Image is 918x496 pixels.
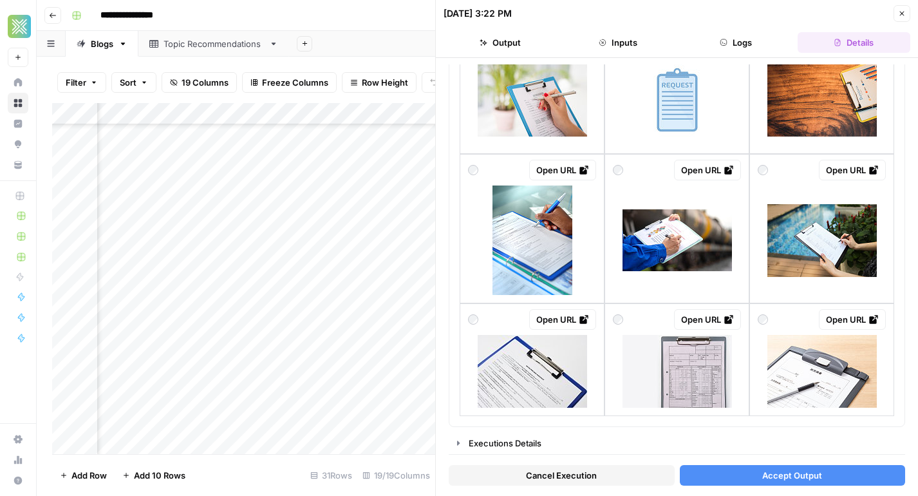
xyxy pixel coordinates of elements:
a: Open URL [819,309,886,330]
button: Add Row [52,465,115,486]
a: Your Data [8,155,28,175]
div: Open URL [536,164,589,176]
button: Freeze Columns [242,72,337,93]
div: Topic Recommendations [164,37,264,50]
div: Open URL [681,164,734,176]
a: Open URL [674,309,741,330]
button: Cancel Execution [449,465,675,486]
a: Browse [8,93,28,113]
button: Details [798,32,910,53]
a: Home [8,72,28,93]
div: 19/19 Columns [357,465,435,486]
img: business-concept-business-data-analysis-on-a-clipboard-with-colorful-graphs-and-elegant-wood.jpg [767,64,877,137]
div: Blogs [91,37,113,50]
a: Topic Recommendations [138,31,289,57]
div: Open URL [536,313,589,326]
span: Cancel Execution [526,469,597,482]
div: Open URL [681,313,734,326]
div: [DATE] 3:22 PM [444,7,512,20]
span: Freeze Columns [262,76,328,89]
button: Add 10 Rows [115,465,193,486]
a: Open URL [674,160,741,180]
span: Accept Output [762,469,822,482]
span: Add Row [71,469,107,482]
button: Inputs [561,32,674,53]
button: Row Height [342,72,417,93]
a: Insights [8,113,28,134]
a: Blogs [66,31,138,57]
a: Opportunities [8,134,28,155]
button: Sort [111,72,156,93]
div: 31 Rows [305,465,357,486]
img: close-up-portrait-of-woman-fills-out-visa-application-form-in-ic.jpg [767,204,877,277]
img: checking-on-chemical-hazard-material-checklist.jpg [623,209,732,271]
img: official-request-notepad-service-request-icon-design-privacy-act-request-business-concept.jpg [623,54,732,146]
a: Usage [8,450,28,470]
button: Output [444,32,556,53]
img: car-accident-questionnaire.jpg [478,64,587,137]
a: Open URL [529,309,596,330]
span: Add 10 Rows [134,469,185,482]
a: Open URL [529,160,596,180]
a: Open URL [819,160,886,180]
button: Accept Output [680,465,906,486]
a: Settings [8,429,28,450]
button: Workspace: Xponent21 [8,10,28,43]
button: Executions Details [449,433,904,453]
button: Filter [57,72,106,93]
img: top-view-of-clipboard-with-document.jpg [623,335,732,408]
div: Open URL [826,164,879,176]
img: a-price-quote-is-placed-on-the-desk.jpg [767,335,877,408]
div: Executions Details [469,437,897,450]
button: 19 Columns [162,72,237,93]
img: Xponent21 Logo [8,15,31,38]
span: Row Height [362,76,408,89]
span: 19 Columns [182,76,229,89]
img: closeup-shot-of-a-legally-binding-document-on-a-white-surface.jpg [478,335,587,408]
span: Filter [66,76,86,89]
button: Logs [680,32,792,53]
span: Sort [120,76,136,89]
button: Help + Support [8,470,28,491]
img: close-up-of-female-doctors-hand-with-pen-over-medical-document.jpg [492,186,572,295]
div: Open URL [826,313,879,326]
